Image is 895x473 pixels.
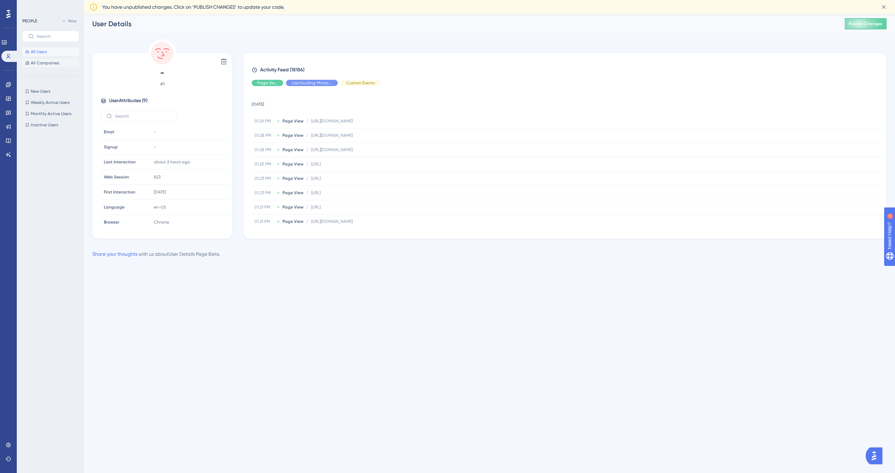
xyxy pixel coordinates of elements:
iframe: UserGuiding AI Assistant Launcher [866,445,887,466]
span: / [306,133,308,138]
time: [DATE] [154,190,166,195]
button: Monthly Active Users [22,110,79,118]
span: / [306,176,308,181]
span: [URL][DOMAIN_NAME] [311,133,353,138]
span: 01.28 PM [255,133,274,138]
button: Publish Changes [845,18,887,29]
div: with us about User Details Page Beta . [92,250,220,258]
span: [URL][DOMAIN_NAME] [311,118,353,124]
span: 01.23 PM [255,190,274,196]
span: / [306,161,308,167]
span: Custom Events [346,80,375,86]
time: about 2 hours ago [154,160,190,164]
span: / [306,204,308,210]
span: Page View [282,161,303,167]
span: 01.29 PM [255,118,274,124]
span: All Users [31,49,47,55]
button: Weekly Active Users [22,98,79,107]
span: Page View [282,133,303,138]
div: 4 [49,3,51,9]
span: Last Interaction [104,159,136,165]
button: New Users [22,87,79,96]
span: - [154,144,156,150]
span: [URL] [311,161,321,167]
span: 01.28 PM [255,147,274,153]
span: [URL] [311,176,321,181]
input: Search [37,34,73,39]
span: / [306,147,308,153]
span: Page View [282,147,303,153]
span: Publish Changes [849,21,882,27]
span: First Interaction [104,189,135,195]
span: Browser [104,219,119,225]
span: - [101,67,224,78]
span: Page View [282,190,303,196]
span: / [306,118,308,124]
span: - [154,129,156,135]
span: Web Session [104,174,129,180]
span: Activity Feed (18186) [260,66,305,74]
span: [URL] [311,204,321,210]
span: Email [104,129,114,135]
span: New [68,18,77,24]
span: Page View [282,219,303,224]
span: You have unpublished changes. Click on ‘PUBLISH CHANGES’ to update your code. [102,3,284,11]
span: 01.21 PM [255,219,274,224]
button: All Companies [22,59,79,67]
span: Page View [282,118,303,124]
span: Signup [104,144,118,150]
span: Page View [282,204,303,210]
span: 01.25 PM [255,161,274,167]
span: Monthly Active Users [31,111,71,117]
span: # 1 [101,80,224,88]
span: [URL][DOMAIN_NAME] [311,147,353,153]
span: New Users [31,89,50,94]
span: Need Help? [16,2,44,10]
span: / [306,190,308,196]
span: All Companies [31,60,59,66]
td: [DATE] [252,92,880,114]
span: Chrome [154,219,169,225]
span: [URL][DOMAIN_NAME] [311,219,353,224]
span: 01.23 PM [255,176,274,181]
div: User Details [92,19,827,29]
span: Inactive Users [31,122,58,128]
span: Weekly Active Users [31,100,70,105]
span: Page View [257,80,278,86]
div: PEOPLE [22,18,37,24]
span: 823 [154,174,160,180]
button: Inactive Users [22,121,79,129]
a: Share your thoughts [92,251,137,257]
span: 01.21 PM [255,204,274,210]
span: [URL] [311,190,321,196]
button: New [59,17,79,25]
input: Search [115,114,172,119]
span: en-US [154,204,166,210]
span: Page View [282,176,303,181]
span: User Attributes ( 9 ) [109,97,148,105]
span: Language [104,204,124,210]
button: All Users [22,48,79,56]
span: UserGuiding Material [292,80,332,86]
span: / [306,219,308,224]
